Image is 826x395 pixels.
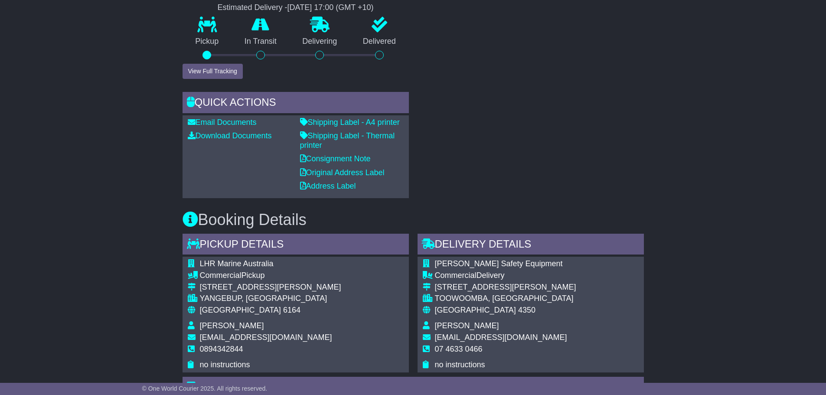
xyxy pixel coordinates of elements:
div: Pickup Details [183,234,409,257]
span: 4350 [518,306,535,314]
span: no instructions [435,360,485,369]
span: Commercial [200,271,242,280]
span: LHR Marine Australia [200,259,274,268]
div: [DATE] 17:00 (GMT +10) [287,3,374,13]
p: Delivering [290,37,350,46]
span: 6164 [283,306,300,314]
span: © One World Courier 2025. All rights reserved. [142,385,268,392]
span: 0894342844 [200,345,243,353]
span: 07 4633 0466 [435,345,483,353]
span: [PERSON_NAME] [200,321,264,330]
div: Quick Actions [183,92,409,115]
div: Estimated Delivery - [183,3,409,13]
div: YANGEBUP, [GEOGRAPHIC_DATA] [200,294,341,304]
span: [PERSON_NAME] Safety Equipment [435,259,563,268]
span: [EMAIL_ADDRESS][DOMAIN_NAME] [200,333,332,342]
button: View Full Tracking [183,64,243,79]
a: Address Label [300,182,356,190]
a: Download Documents [188,131,272,140]
h3: Booking Details [183,211,644,229]
span: [GEOGRAPHIC_DATA] [435,306,516,314]
div: Pickup [200,271,341,281]
div: Delivery [435,271,576,281]
div: Delivery Details [418,234,644,257]
a: Shipping Label - Thermal printer [300,131,395,150]
div: TOOWOOMBA, [GEOGRAPHIC_DATA] [435,294,576,304]
a: Email Documents [188,118,257,127]
div: [STREET_ADDRESS][PERSON_NAME] [200,283,341,292]
a: Shipping Label - A4 printer [300,118,400,127]
a: Original Address Label [300,168,385,177]
span: no instructions [200,360,250,369]
span: [GEOGRAPHIC_DATA] [200,306,281,314]
a: Consignment Note [300,154,371,163]
p: Pickup [183,37,232,46]
span: [EMAIL_ADDRESS][DOMAIN_NAME] [435,333,567,342]
p: In Transit [232,37,290,46]
span: Commercial [435,271,477,280]
div: [STREET_ADDRESS][PERSON_NAME] [435,283,576,292]
p: Delivered [350,37,409,46]
span: [PERSON_NAME] [435,321,499,330]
